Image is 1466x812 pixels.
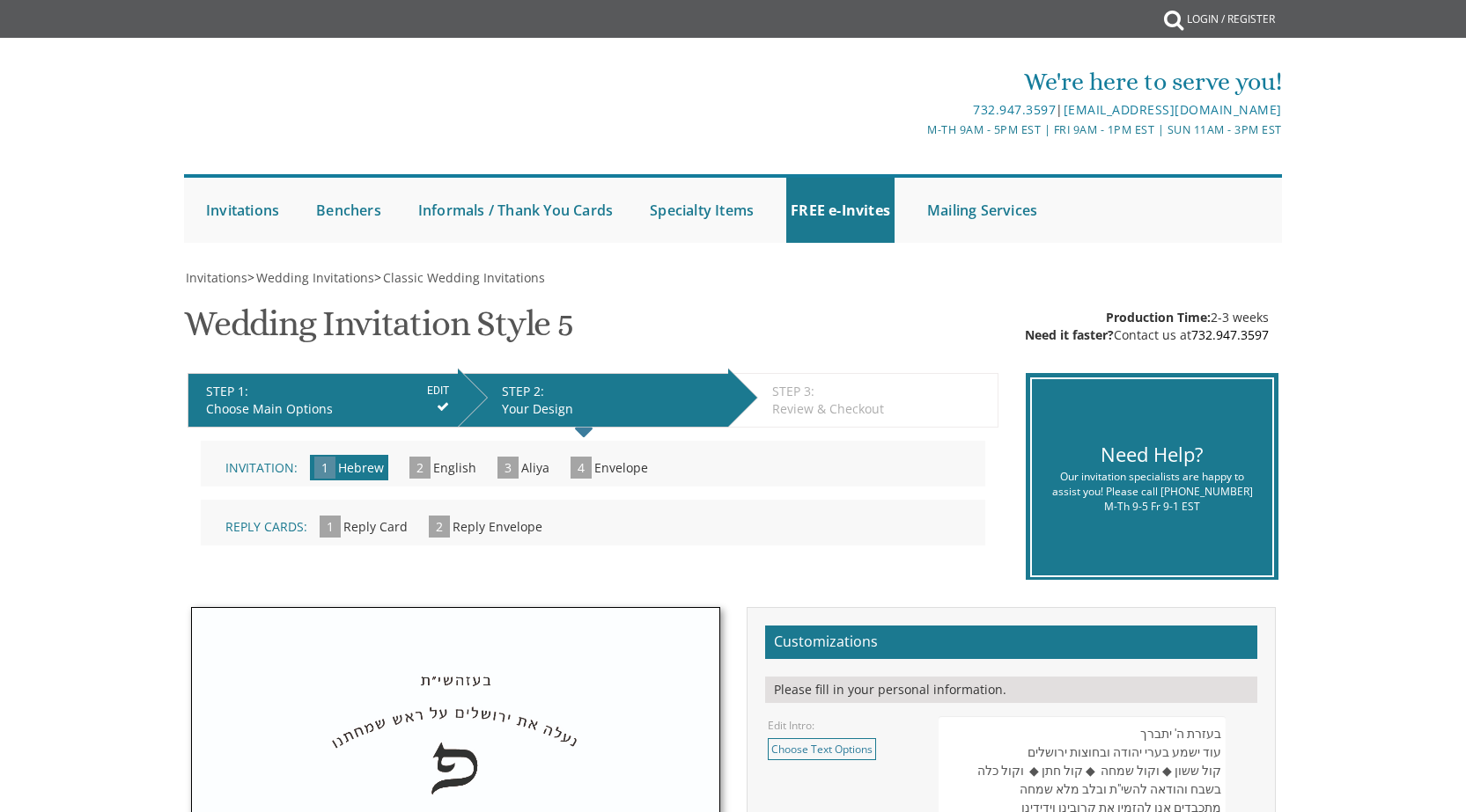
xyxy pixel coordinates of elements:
[1045,469,1259,514] div: Our invitation specialists are happy to assist you! Please call [PHONE_NUMBER] M-Th 9-5 Fr 9-1 EST
[768,718,814,733] label: Edit Intro:
[551,64,1282,99] div: We're here to serve you!
[502,383,719,400] div: STEP 2:
[427,383,449,399] input: EDIT
[184,269,247,286] a: Invitations
[502,400,719,418] div: Your Design
[645,178,758,243] a: Specialty Items
[429,516,450,538] span: 2
[343,518,408,535] span: Reply Card
[225,518,307,535] span: Reply Cards:
[1106,309,1211,326] span: Production Time:
[594,459,648,476] span: Envelope
[184,304,573,356] h1: Wedding Invitation Style 5
[765,625,1257,659] h2: Customizations
[247,269,374,286] span: >
[381,269,545,286] a: Classic Wedding Invitations
[1025,309,1269,344] div: 2-3 weeks Contact us at
[202,178,284,243] a: Invitations
[923,178,1042,243] a: Mailing Services
[1064,101,1282,118] a: [EMAIL_ADDRESS][DOMAIN_NAME]
[206,400,449,418] div: Choose Main Options
[433,459,476,476] span: English
[338,459,384,476] span: Hebrew
[786,178,895,243] a: FREE e-Invites
[254,269,374,286] a: Wedding Invitations
[772,400,989,418] div: Review & Checkout
[409,457,431,479] span: 2
[772,383,989,400] div: STEP 3:
[320,516,341,538] span: 1
[1025,326,1114,343] span: Need it faster?
[186,269,247,286] span: Invitations
[256,269,374,286] span: Wedding Invitations
[571,457,592,479] span: 4
[765,677,1257,703] div: Please fill in your personal information.
[374,269,545,286] span: >
[973,101,1056,118] a: 732.947.3597
[1191,326,1269,343] a: 732.947.3597
[551,121,1282,139] div: M-Th 9am - 5pm EST | Fri 9am - 1pm EST | Sun 11am - 3pm EST
[314,457,335,479] span: 1
[1045,441,1259,468] div: Need Help?
[383,269,545,286] span: Classic Wedding Invitations
[206,383,449,400] div: STEP 1:
[414,178,617,243] a: Informals / Thank You Cards
[312,178,386,243] a: Benchers
[497,457,519,479] span: 3
[453,518,542,535] span: Reply Envelope
[225,459,298,476] span: Invitation:
[551,99,1282,121] div: |
[768,738,876,760] a: Choose Text Options
[521,459,549,476] span: Aliya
